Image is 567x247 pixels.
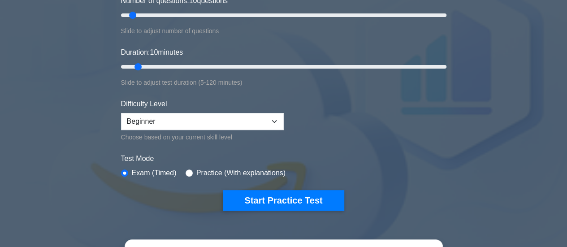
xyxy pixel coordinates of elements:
[121,26,446,36] div: Slide to adjust number of questions
[150,48,158,56] span: 10
[121,47,183,58] label: Duration: minutes
[121,99,167,109] label: Difficulty Level
[121,132,284,143] div: Choose based on your current skill level
[121,77,446,88] div: Slide to adjust test duration (5-120 minutes)
[196,168,286,178] label: Practice (With explanations)
[132,168,177,178] label: Exam (Timed)
[223,190,344,211] button: Start Practice Test
[121,153,446,164] label: Test Mode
